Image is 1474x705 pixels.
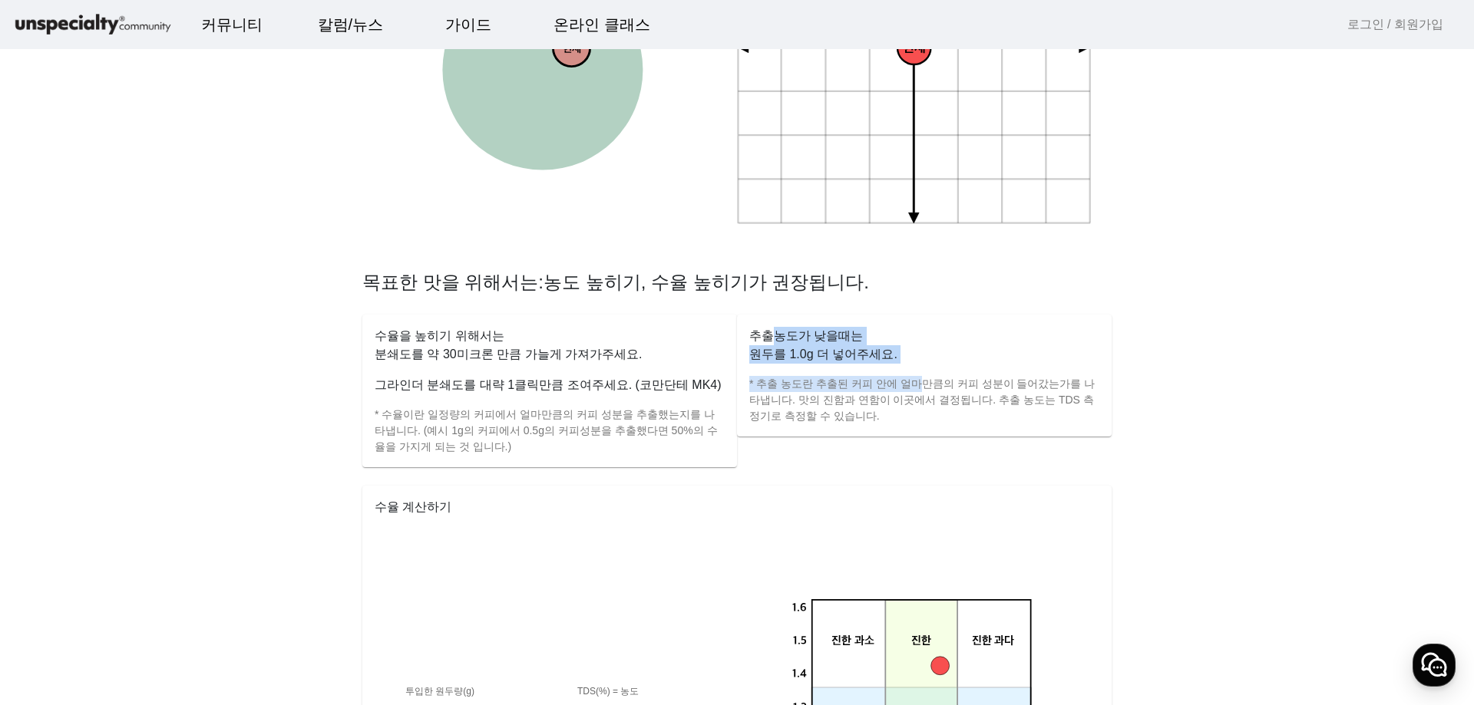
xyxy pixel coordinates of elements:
a: 홈 [5,486,101,525]
p: * 추출 농도란 추출된 커피 안에 얼마만큼의 커피 성분이 들어갔는가를 나타냅니다. 맛의 진함과 연함이 이곳에서 결정됩니다. 추출 농도는 TDS 측정기로 측정할 수 있습니다. [749,376,1099,424]
mat-card-title: 추출농도가 낮을때는 [749,327,863,345]
p: 그라인더 분쇄도를 대략 1클릭만큼 조여주세요. (코만단테 MK4) [375,376,725,394]
a: 대화 [101,486,198,525]
a: 로그인 / 회원가입 [1347,15,1443,34]
a: 커뮤니티 [189,4,275,45]
tspan: 현재 [903,41,926,56]
p: * 수율이란 일정량의 커피에서 얼마만큼의 커피 성분을 추출했는지를 나타냅니다. (예시 1g의 커피에서 0.5g의 커피성분을 추출했다면 50%의 수율을 가지게 되는 것 입니다.) [375,407,725,455]
tspan: 1.4 [792,668,807,681]
span: 농도 높히기, 수율 높히기가 권장됩니다. [544,272,869,292]
p: 수율 계산하기 [375,498,1099,516]
p: 분쇄도를 약 30미크론 만큼 가늘게 가져가주세요. [375,345,725,364]
span: 홈 [48,509,58,522]
mat-label: TDS(%) = 농도 [577,687,639,697]
tspan: 1.5 [793,635,807,648]
tspan: 1.6 [792,602,807,615]
span: 대화 [140,510,159,522]
tspan: 진한 [911,635,931,648]
span: 설정 [237,509,256,522]
a: 가이드 [433,4,504,45]
tspan: 진한 과소 [831,635,874,648]
p: 원두를 1.0g 더 넣어주세요. [749,345,1099,364]
a: 설정 [198,486,295,525]
h2: 목표한 맛을 위해서는: [362,268,1112,296]
tspan: 현재 [563,43,581,56]
mat-card-title: 수율을 높히기 위해서는 [375,327,504,345]
a: 온라인 클래스 [541,4,663,45]
a: 칼럼/뉴스 [306,4,396,45]
img: logo [12,12,174,38]
mat-label: 투입한 원두량(g) [405,687,474,697]
tspan: 진한 과다 [972,635,1015,648]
